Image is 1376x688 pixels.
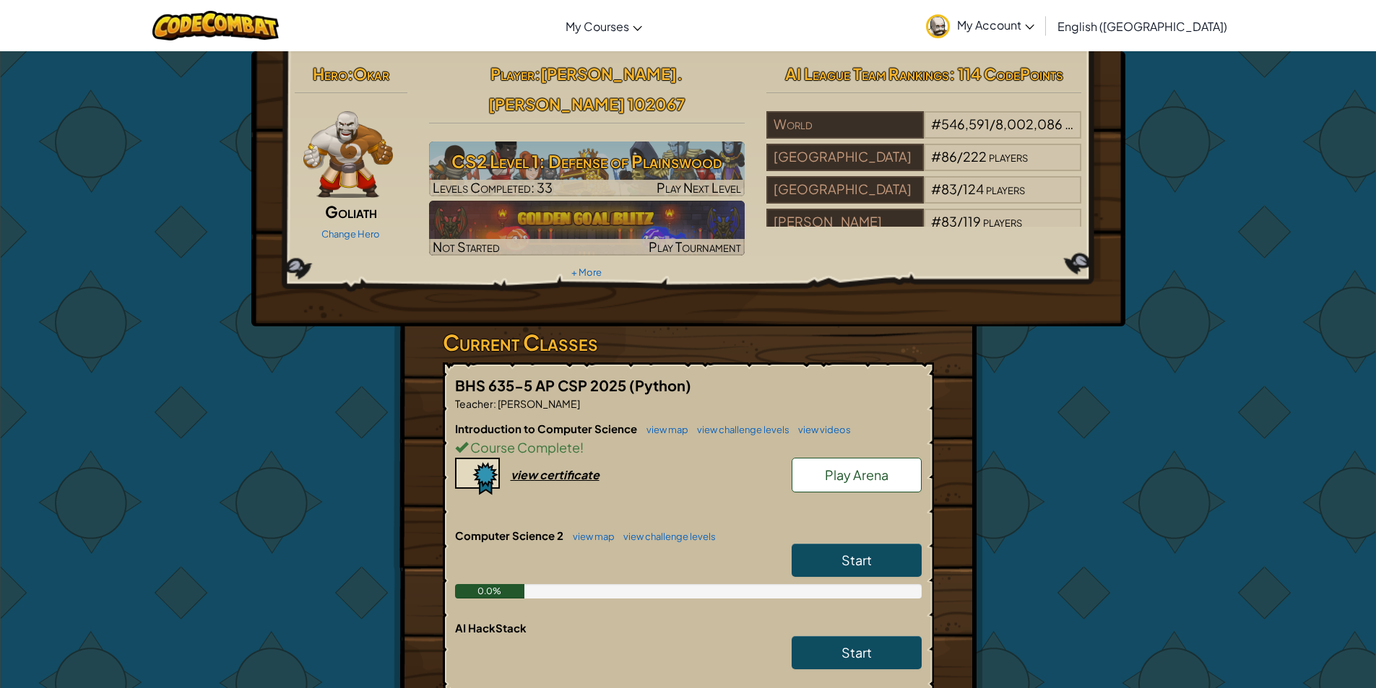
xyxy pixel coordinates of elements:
span: : [535,64,540,84]
a: Play Next Level [429,141,745,196]
span: AI HackStack [455,621,527,635]
span: Course Complete [468,439,580,456]
span: / [957,213,963,230]
h3: CS2 Level 1: Defense of Plainswood [429,145,745,178]
span: # [931,180,941,197]
span: 124 [963,180,984,197]
span: Play Arena [825,466,888,483]
span: players [983,213,1022,230]
span: [PERSON_NAME] [496,397,580,410]
span: / [957,148,963,165]
span: Play Next Level [657,179,741,196]
span: players [989,148,1028,165]
span: # [931,116,941,132]
img: CodeCombat logo [152,11,279,40]
a: Not StartedPlay Tournament [429,201,745,256]
img: certificate-icon.png [455,458,500,495]
img: Golden Goal [429,201,745,256]
span: ! [580,439,584,456]
a: [GEOGRAPHIC_DATA]#83/124players [766,190,1082,206]
span: : [347,64,353,84]
img: goliath-pose.png [303,111,394,198]
span: My Courses [566,19,629,34]
a: view challenge levels [616,531,716,542]
a: Change Hero [321,228,380,240]
div: 0.0% [455,584,525,598]
a: view videos [791,424,851,435]
span: AI League Team Rankings [785,64,949,84]
span: My Account [957,17,1034,32]
span: 8,002,086 [995,116,1063,132]
span: Play Tournament [649,238,741,255]
span: # [931,213,941,230]
span: 83 [941,180,957,197]
span: / [957,180,963,197]
a: + More [571,266,602,278]
span: Computer Science 2 [455,528,566,542]
span: : [493,397,496,410]
span: 222 [963,148,987,165]
div: [GEOGRAPHIC_DATA] [766,144,924,171]
div: view certificate [511,467,600,482]
span: 83 [941,213,957,230]
span: Goliath [325,201,377,222]
span: 546,591 [941,116,990,132]
span: (Python) [629,376,691,394]
a: My Courses [558,6,649,45]
a: view map [639,424,688,435]
a: My Account [919,3,1042,48]
span: BHS 635-5 AP CSP 2025 [455,376,629,394]
span: Okar [353,64,389,84]
a: [GEOGRAPHIC_DATA]#86/222players [766,157,1082,174]
a: view map [566,531,615,542]
h3: Current Classes [443,326,934,359]
span: Levels Completed: 33 [433,179,553,196]
span: Teacher [455,397,493,410]
span: : 114 CodePoints [949,64,1063,84]
img: avatar [926,14,950,38]
a: view certificate [455,467,600,482]
a: view challenge levels [690,424,789,435]
span: 119 [963,213,981,230]
span: Start [841,552,872,568]
span: [PERSON_NAME].[PERSON_NAME] 102067 [488,64,685,114]
span: 86 [941,148,957,165]
div: World [766,111,924,139]
a: [PERSON_NAME]#83/119players [766,222,1082,239]
span: Not Started [433,238,500,255]
a: World#546,591/8,002,086players [766,125,1082,141]
a: Start [792,636,922,669]
img: CS2 Level 1: Defense of Plainswood [429,141,745,196]
span: # [931,148,941,165]
span: Start [841,644,872,661]
span: English ([GEOGRAPHIC_DATA]) [1057,19,1227,34]
span: players [986,180,1025,197]
span: / [990,116,995,132]
a: English ([GEOGRAPHIC_DATA]) [1050,6,1234,45]
span: Player [490,64,535,84]
span: Introduction to Computer Science [455,422,639,435]
div: [GEOGRAPHIC_DATA] [766,176,924,204]
span: Hero [313,64,347,84]
div: [PERSON_NAME] [766,209,924,236]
